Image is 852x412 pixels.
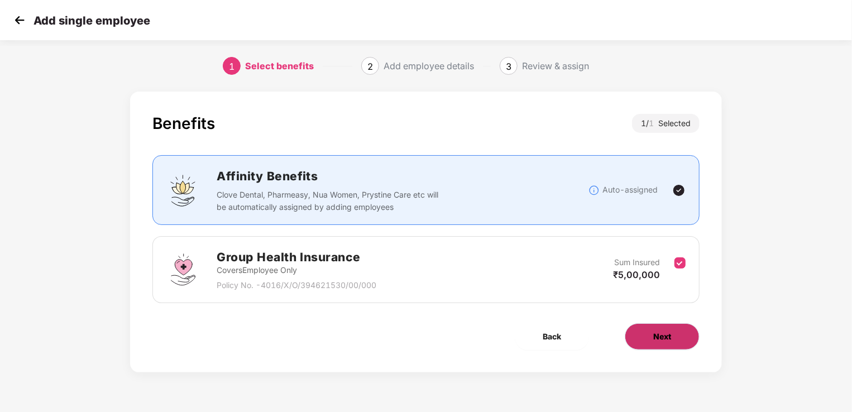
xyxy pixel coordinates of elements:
img: svg+xml;base64,PHN2ZyBpZD0iQWZmaW5pdHlfQmVuZWZpdHMiIGRhdGEtbmFtZT0iQWZmaW5pdHkgQmVuZWZpdHMiIHhtbG... [166,174,200,207]
img: svg+xml;base64,PHN2ZyBpZD0iR3JvdXBfSGVhbHRoX0luc3VyYW5jZSIgZGF0YS1uYW1lPSJHcm91cCBIZWFsdGggSW5zdX... [166,253,200,286]
span: 1 [229,61,234,72]
button: Back [515,323,589,350]
span: Next [653,330,671,343]
img: svg+xml;base64,PHN2ZyBpZD0iSW5mb18tXzMyeDMyIiBkYXRhLW5hbWU9IkluZm8gLSAzMngzMiIgeG1sbnM9Imh0dHA6Ly... [588,185,600,196]
div: Add employee details [384,57,474,75]
span: Back [543,330,561,343]
img: svg+xml;base64,PHN2ZyB4bWxucz0iaHR0cDovL3d3dy53My5vcmcvMjAwMC9zdmciIHdpZHRoPSIzMCIgaGVpZ2h0PSIzMC... [11,12,28,28]
p: Clove Dental, Pharmeasy, Nua Women, Prystine Care etc will be automatically assigned by adding em... [217,189,439,213]
p: Policy No. - 4016/X/O/394621530/00/000 [217,279,376,291]
h2: Group Health Insurance [217,248,376,266]
div: Review & assign [522,57,589,75]
span: 1 [649,118,658,128]
div: Select benefits [245,57,314,75]
span: ₹5,00,000 [613,269,660,280]
span: 2 [367,61,373,72]
img: svg+xml;base64,PHN2ZyBpZD0iVGljay0yNHgyNCIgeG1sbnM9Imh0dHA6Ly93d3cudzMub3JnLzIwMDAvc3ZnIiB3aWR0aD... [672,184,686,197]
h2: Affinity Benefits [217,167,588,185]
p: Auto-assigned [602,184,658,196]
span: 3 [506,61,511,72]
div: 1 / Selected [632,114,700,133]
div: Benefits [152,114,215,133]
p: Sum Insured [614,256,660,269]
p: Covers Employee Only [217,264,376,276]
p: Add single employee [33,14,150,27]
button: Next [625,323,700,350]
